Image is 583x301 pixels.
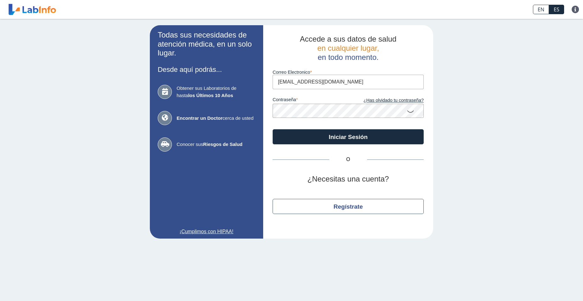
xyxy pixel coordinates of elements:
h2: Todas sus necesidades de atención médica, en un solo lugar. [158,31,255,58]
b: los Últimos 10 Años [188,93,233,98]
label: Correo Electronico [273,70,424,75]
a: ¿Has olvidado tu contraseña? [348,97,424,104]
span: Accede a sus datos de salud [300,35,397,43]
label: contraseña [273,97,348,104]
span: Obtener sus Laboratorios de hasta [177,85,255,99]
span: en todo momento. [318,53,378,61]
span: O [329,156,367,163]
span: en cualquier lugar, [317,44,379,52]
span: Conocer sus [177,141,255,148]
b: Encontrar un Doctor [177,115,223,121]
button: Regístrate [273,199,424,214]
a: EN [533,5,549,14]
a: ¡Cumplimos con HIPAA! [158,228,255,235]
a: ES [549,5,564,14]
button: Iniciar Sesión [273,129,424,144]
h2: ¿Necesitas una cuenta? [273,175,424,184]
iframe: Help widget launcher [527,276,576,294]
b: Riesgos de Salud [203,142,242,147]
span: cerca de usted [177,115,255,122]
h3: Desde aquí podrás... [158,66,255,73]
